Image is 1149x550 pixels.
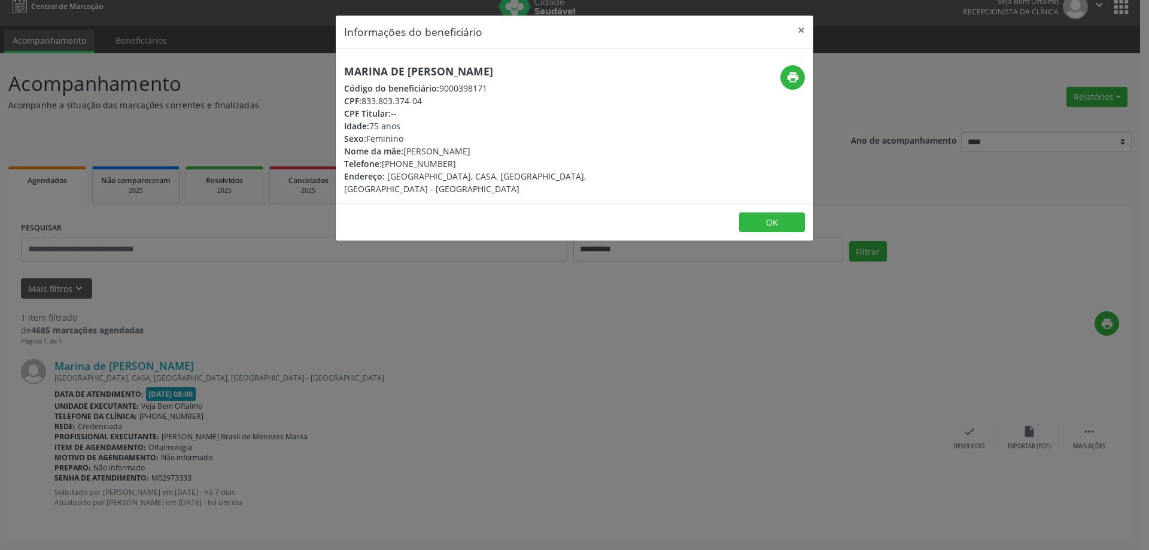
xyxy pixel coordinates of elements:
[344,82,646,95] div: 9000398171
[344,145,403,157] span: Nome da mãe:
[344,65,646,78] h5: Marina de [PERSON_NAME]
[344,133,366,144] span: Sexo:
[344,83,439,94] span: Código do beneficiário:
[344,107,646,120] div: --
[344,171,586,195] span: [GEOGRAPHIC_DATA], CASA, [GEOGRAPHIC_DATA], [GEOGRAPHIC_DATA] - [GEOGRAPHIC_DATA]
[344,132,646,145] div: Feminino
[344,95,361,107] span: CPF:
[344,24,482,39] h5: Informações do beneficiário
[344,145,646,157] div: [PERSON_NAME]
[344,95,646,107] div: 833.803.374-04
[344,157,646,170] div: [PHONE_NUMBER]
[344,120,369,132] span: Idade:
[786,71,800,84] i: print
[344,108,391,119] span: CPF Titular:
[739,212,805,233] button: OK
[344,171,385,182] span: Endereço:
[780,65,805,90] button: print
[789,16,813,45] button: Close
[344,158,382,169] span: Telefone:
[344,120,646,132] div: 75 anos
